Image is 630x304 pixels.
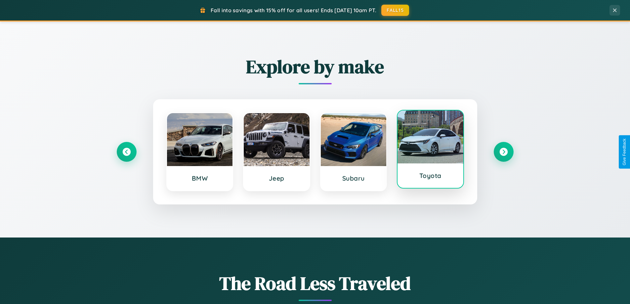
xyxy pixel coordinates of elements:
[327,174,380,182] h3: Subaru
[211,7,376,14] span: Fall into savings with 15% off for all users! Ends [DATE] 10am PT.
[622,139,627,165] div: Give Feedback
[174,174,226,182] h3: BMW
[381,5,409,16] button: FALL15
[250,174,303,182] h3: Jeep
[117,54,514,79] h2: Explore by make
[117,271,514,296] h1: The Road Less Traveled
[404,172,457,180] h3: Toyota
